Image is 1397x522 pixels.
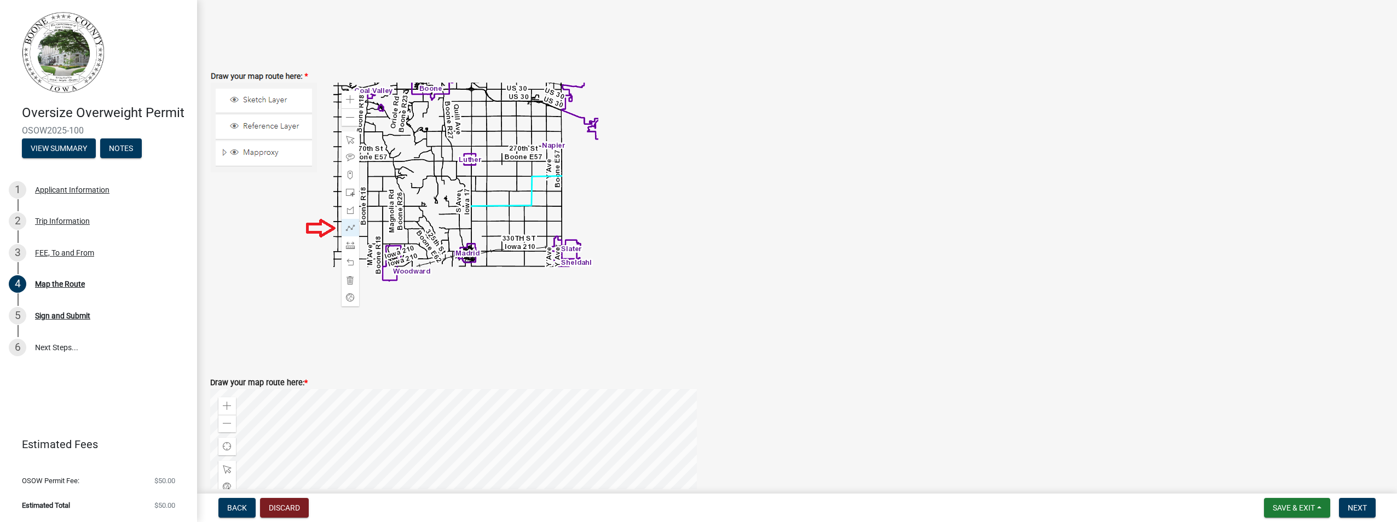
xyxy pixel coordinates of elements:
[9,339,26,356] div: 6
[35,249,94,257] div: FEE, To and From
[35,217,90,225] div: Trip Information
[22,502,70,509] span: Estimated Total
[260,498,309,518] button: Discard
[1273,503,1315,512] span: Save & Exit
[35,186,109,194] div: Applicant Information
[22,105,188,121] h4: Oversize Overweight Permit
[1339,498,1376,518] button: Next
[35,312,90,320] div: Sign and Submit
[218,498,256,518] button: Back
[227,503,247,512] span: Back
[22,144,96,153] wm-modal-confirm: Summary
[218,438,236,455] div: Find my location
[1264,498,1330,518] button: Save & Exit
[9,244,26,262] div: 3
[22,138,96,158] button: View Summary
[154,477,175,484] span: $50.00
[9,181,26,199] div: 1
[22,477,79,484] span: OSOW Permit Fee:
[9,307,26,324] div: 5
[22,125,175,136] span: OSOW2025-100
[9,212,26,230] div: 2
[210,379,308,387] label: Draw your map route here:
[1348,503,1367,512] span: Next
[100,138,142,158] button: Notes
[218,397,236,415] div: Zoom in
[210,50,598,308] img: Sample_OSOW_map_70cb09bd-cd23-4d43-b1a4-76105862ade6.png
[154,502,175,509] span: $50.00
[35,280,85,288] div: Map the Route
[22,11,105,94] img: Boone County, Iowa
[9,275,26,293] div: 4
[218,415,236,432] div: Zoom out
[9,433,180,455] a: Estimated Fees
[100,144,142,153] wm-modal-confirm: Notes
